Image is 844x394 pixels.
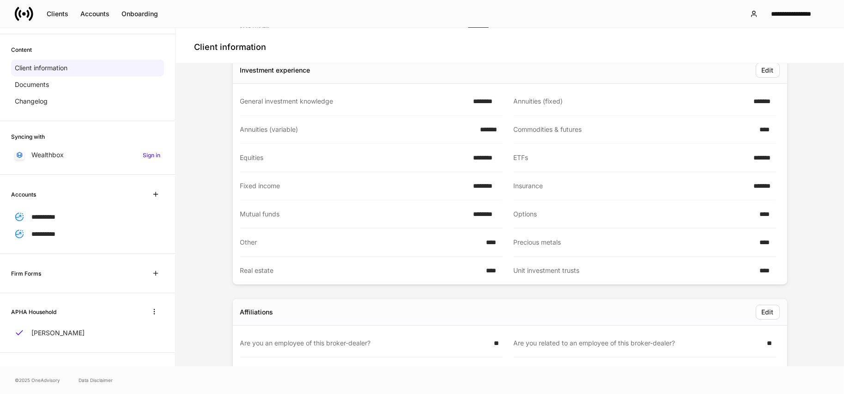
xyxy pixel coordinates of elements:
[514,238,754,247] div: Precious metals
[514,209,754,219] div: Options
[11,76,164,93] a: Documents
[240,66,310,75] div: Investment experience
[11,325,164,341] a: [PERSON_NAME]
[514,125,754,134] div: Commodities & futures
[11,308,56,316] h6: APHA Household
[47,11,68,17] div: Clients
[240,209,468,219] div: Mutual funds
[514,339,762,348] div: Are you related to an employee of this broker-dealer?
[15,63,67,73] p: Client information
[240,308,273,317] div: Affiliations
[194,42,266,53] h4: Client information
[240,266,481,275] div: Real estate
[514,153,748,162] div: ETFs
[74,6,115,21] button: Accounts
[240,238,481,247] div: Other
[11,93,164,110] a: Changelog
[240,339,488,348] div: Are you an employee of this broker-dealer?
[11,190,36,199] h6: Accounts
[240,181,468,191] div: Fixed income
[11,45,32,54] h6: Content
[11,132,45,141] h6: Syncing with
[31,328,85,338] p: [PERSON_NAME]
[11,60,164,76] a: Client information
[514,266,754,275] div: Unit investment trusts
[41,6,74,21] button: Clients
[762,67,774,74] div: Edit
[31,150,64,160] p: Wealthbox
[240,97,468,106] div: General investment knowledge
[762,309,774,315] div: Edit
[15,80,49,89] p: Documents
[143,151,160,160] h6: Sign in
[15,97,48,106] p: Changelog
[121,11,158,17] div: Onboarding
[11,147,164,163] a: WealthboxSign in
[514,181,748,191] div: Insurance
[514,97,748,106] div: Annuities (fixed)
[240,153,468,162] div: Equities
[756,305,780,320] button: Edit
[79,376,113,384] a: Data Disclaimer
[756,63,780,78] button: Edit
[240,125,475,134] div: Annuities (variable)
[11,269,41,278] h6: Firm Forms
[15,376,60,384] span: © 2025 OneAdvisory
[115,6,164,21] button: Onboarding
[80,11,109,17] div: Accounts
